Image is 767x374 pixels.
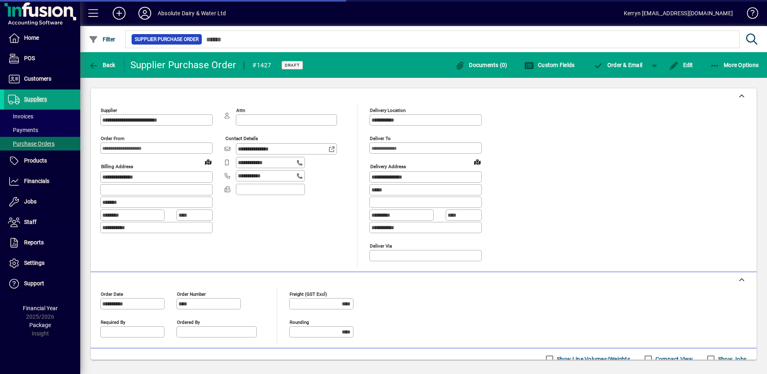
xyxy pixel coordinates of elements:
[4,69,80,89] a: Customers
[285,63,300,68] span: Draft
[132,6,158,20] button: Profile
[290,319,309,325] mat-label: Rounding
[89,62,116,68] span: Back
[453,58,509,72] button: Documents (0)
[4,110,80,123] a: Invoices
[4,212,80,232] a: Staff
[716,355,747,363] label: Show Jobs
[708,58,761,72] button: More Options
[667,58,695,72] button: Edit
[624,7,733,20] div: Kerryn [EMAIL_ADDRESS][DOMAIN_NAME]
[101,108,117,113] mat-label: Supplier
[24,260,45,266] span: Settings
[4,233,80,253] a: Reports
[236,108,245,113] mat-label: Attn
[471,155,484,168] a: View on map
[24,75,51,82] span: Customers
[177,291,206,297] mat-label: Order number
[24,239,44,246] span: Reports
[4,28,80,48] a: Home
[24,280,44,287] span: Support
[4,274,80,294] a: Support
[101,319,125,325] mat-label: Required by
[654,355,693,363] label: Compact View
[158,7,226,20] div: Absolute Dairy & Water Ltd
[89,36,116,43] span: Filter
[4,253,80,273] a: Settings
[24,96,47,102] span: Suppliers
[669,62,693,68] span: Edit
[4,151,80,171] a: Products
[8,113,33,120] span: Invoices
[101,291,123,297] mat-label: Order date
[370,136,391,141] mat-label: Deliver To
[24,178,49,184] span: Financials
[101,136,124,141] mat-label: Order from
[24,198,37,205] span: Jobs
[290,291,327,297] mat-label: Freight (GST excl)
[741,2,757,28] a: Knowledge Base
[522,58,577,72] button: Custom Fields
[202,155,215,168] a: View on map
[370,108,406,113] mat-label: Delivery Location
[23,305,58,311] span: Financial Year
[252,59,271,72] div: #1427
[8,140,55,147] span: Purchase Orders
[87,32,118,47] button: Filter
[4,123,80,137] a: Payments
[4,171,80,191] a: Financials
[135,35,199,43] span: Supplier Purchase Order
[555,355,630,363] label: Show Line Volumes/Weights
[4,192,80,212] a: Jobs
[370,243,392,248] mat-label: Deliver via
[593,62,642,68] span: Order & Email
[24,219,37,225] span: Staff
[4,49,80,69] a: POS
[710,62,759,68] span: More Options
[87,58,118,72] button: Back
[24,157,47,164] span: Products
[455,62,507,68] span: Documents (0)
[130,59,236,71] div: Supplier Purchase Order
[24,35,39,41] span: Home
[177,319,200,325] mat-label: Ordered by
[29,322,51,328] span: Package
[4,137,80,150] a: Purchase Orders
[524,62,575,68] span: Custom Fields
[80,58,124,72] app-page-header-button: Back
[8,127,38,133] span: Payments
[589,58,646,72] button: Order & Email
[106,6,132,20] button: Add
[24,55,35,61] span: POS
